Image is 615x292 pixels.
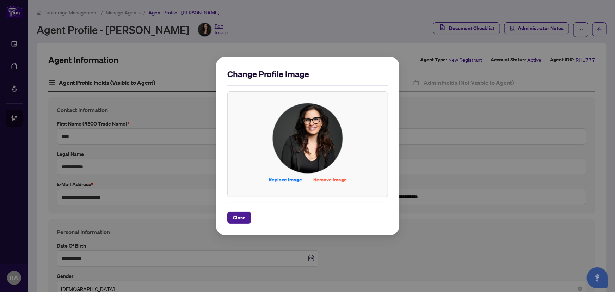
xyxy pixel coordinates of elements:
button: Close [227,212,251,224]
button: Open asap [587,267,608,288]
img: Profile Icon [273,103,343,173]
span: Replace Image [269,174,302,185]
span: Close [233,212,246,223]
button: Remove Image [308,174,352,185]
span: Remove Image [313,174,347,185]
button: Replace Image [263,174,308,185]
h2: Change Profile Image [227,68,388,80]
